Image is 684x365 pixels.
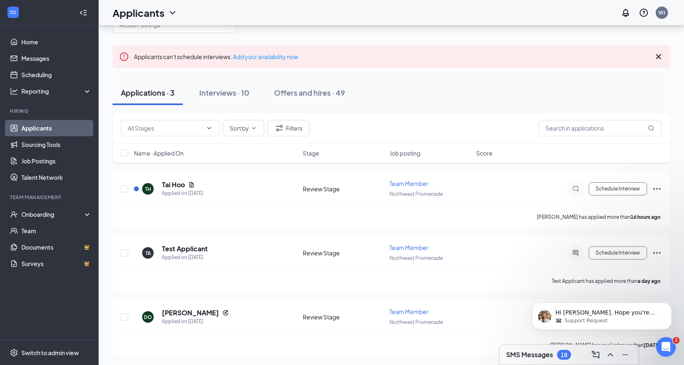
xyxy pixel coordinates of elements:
span: Northwest Promenade [389,255,443,261]
div: Applied on [DATE] [162,317,229,326]
span: Name · Applied On [134,149,184,157]
svg: QuestionInfo [639,8,649,18]
svg: Reapply [222,310,229,316]
div: 18 [561,351,567,358]
input: All Stages [128,124,203,133]
h5: [PERSON_NAME] [162,308,219,317]
span: Team Member [389,244,428,251]
div: Hiring [10,108,90,115]
svg: MagnifyingGlass [648,125,654,131]
span: Team Member [389,180,428,187]
h5: Tai Hoo [162,180,185,189]
svg: ChevronDown [206,125,212,131]
div: Applied on [DATE] [162,189,203,197]
iframe: Intercom notifications message [520,285,684,343]
a: Job Postings [21,153,92,169]
svg: ComposeMessage [591,350,601,360]
input: Search in applications [539,120,662,136]
a: Team [21,223,92,239]
svg: Cross [654,52,663,62]
a: Talent Network [21,169,92,186]
span: 2 [673,337,679,344]
div: Review Stage [303,313,385,321]
span: Job posting [389,149,420,157]
div: TH [145,186,151,193]
div: Onboarding [21,210,85,218]
span: Northwest Promenade [389,319,443,325]
a: Scheduling [21,67,92,83]
span: Score [476,149,493,157]
b: 16 hours ago [631,214,661,220]
svg: Document [188,181,195,188]
span: Stage [303,149,319,157]
div: DO [144,314,152,321]
svg: Ellipses [652,184,662,194]
a: Applicants [21,120,92,136]
span: Hi [PERSON_NAME]. Hope you're doing great. Just keeping you updated. I haven't received an update... [36,24,141,96]
svg: ChevronDown [251,125,257,131]
button: Schedule Interview [589,182,647,195]
div: Team Management [10,194,90,201]
button: Filter Filters [267,120,309,136]
a: SurveysCrown [21,255,92,272]
svg: WorkstreamLogo [9,8,17,16]
svg: ChevronDown [168,8,177,18]
div: Applications · 3 [121,87,175,98]
a: Messages [21,50,92,67]
h1: Applicants [113,6,164,20]
svg: ChevronUp [606,350,615,360]
div: Applied on [DATE] [162,253,208,262]
span: Sort by [230,125,249,131]
button: Schedule Interview [589,246,647,259]
button: Minimize [619,348,632,361]
a: Add your availability now [233,53,298,60]
svg: Filter [274,123,284,133]
a: Home [21,34,92,50]
h5: Test Applicant [162,244,208,253]
span: Support Request [45,32,88,39]
button: Sort byChevronDown [223,120,264,136]
div: WJ [659,9,666,16]
div: Switch to admin view [21,349,79,357]
b: [DATE] [644,342,661,348]
span: Northwest Promenade [389,191,443,197]
svg: Ellipses [652,248,662,258]
a: Sourcing Tools [21,136,92,153]
svg: Minimize [620,350,630,360]
svg: UserCheck [10,210,18,218]
svg: Error [119,52,129,62]
div: Interviews · 10 [199,87,249,98]
svg: ActiveChat [571,250,580,256]
p: Test Applicant has applied more than . [552,278,662,285]
svg: Analysis [10,87,18,95]
span: Applicants can't schedule interviews. [134,53,298,60]
a: DocumentsCrown [21,239,92,255]
b: a day ago [638,278,661,284]
p: [PERSON_NAME] has applied more than . [537,213,662,220]
svg: Notifications [621,8,631,18]
button: ChevronUp [604,348,617,361]
svg: Settings [10,349,18,357]
iframe: Intercom live chat [656,337,676,357]
div: Offers and hires · 49 [274,87,345,98]
h3: SMS Messages [506,350,553,359]
span: Team Member [389,308,428,315]
button: ComposeMessage [589,348,602,361]
div: Review Stage [303,185,385,193]
div: Review Stage [303,249,385,257]
svg: Collapse [79,9,88,17]
svg: ChatInactive [571,186,580,192]
div: TA [145,250,151,257]
div: Reporting [21,87,92,95]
